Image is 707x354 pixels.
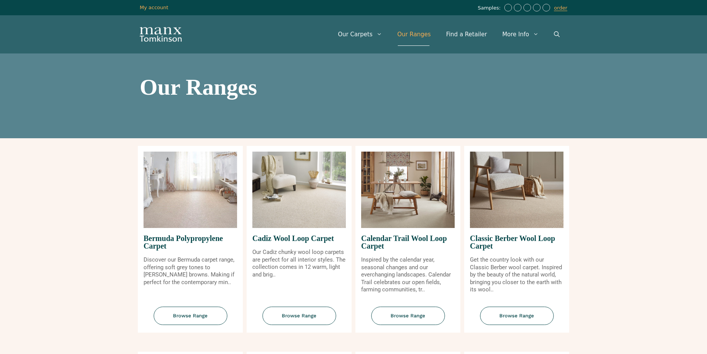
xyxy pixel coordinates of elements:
a: Browse Range [355,307,460,333]
img: Classic Berber Wool Loop Carpet [470,152,563,228]
img: Bermuda Polypropylene Carpet [144,152,237,228]
a: My account [140,5,168,10]
a: Our Ranges [390,23,439,46]
span: Bermuda Polypropylene Carpet [144,228,237,256]
a: Our Carpets [330,23,390,46]
h1: Our Ranges [140,76,567,99]
span: Browse Range [480,307,554,325]
a: More Info [495,23,546,46]
img: Manx Tomkinson [140,27,182,42]
nav: Primary [330,23,567,46]
img: Cadiz Wool Loop Carpet [252,152,346,228]
span: Classic Berber Wool Loop Carpet [470,228,563,256]
a: Open Search Bar [546,23,567,46]
p: Discover our Bermuda carpet range, offering soft grey tones to [PERSON_NAME] browns. Making if pe... [144,256,237,286]
a: Browse Range [138,307,243,333]
p: Inspired by the calendar year, seasonal changes and our everchanging landscapes. Calendar Trail c... [361,256,455,294]
span: Browse Range [153,307,227,325]
a: Find a Retailer [438,23,494,46]
span: Cadiz Wool Loop Carpet [252,228,346,249]
p: Our Cadiz chunky wool loop carpets are perfect for all interior styles. The collection comes in 1... [252,249,346,278]
a: Browse Range [464,307,569,333]
a: Browse Range [247,307,352,333]
a: order [554,5,567,11]
p: Get the country look with our Classic Berber wool carpet. Inspired by the beauty of the natural w... [470,256,563,294]
span: Browse Range [262,307,336,325]
span: Samples: [478,5,502,11]
span: Browse Range [371,307,445,325]
span: Calendar Trail Wool Loop Carpet [361,228,455,256]
img: Calendar Trail Wool Loop Carpet [361,152,455,228]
